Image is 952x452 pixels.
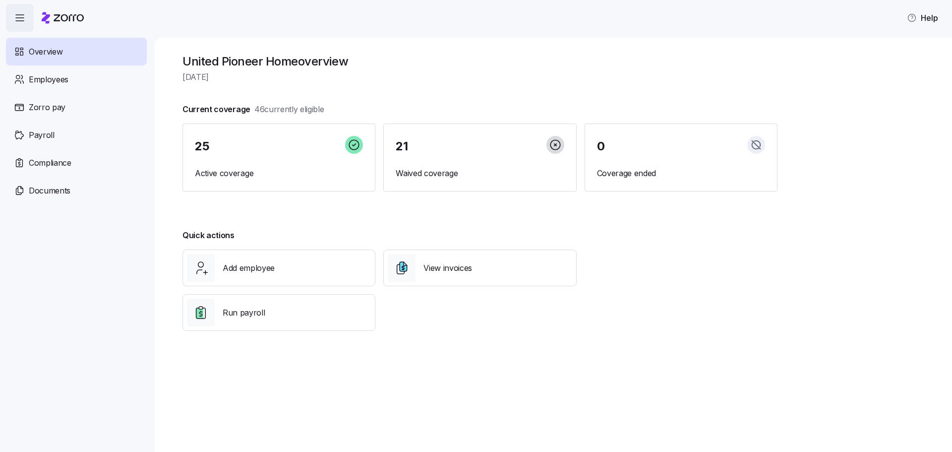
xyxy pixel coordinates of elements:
[182,103,324,116] span: Current coverage
[223,262,275,274] span: Add employee
[899,8,946,28] button: Help
[6,121,147,149] a: Payroll
[6,149,147,177] a: Compliance
[29,46,62,58] span: Overview
[195,167,363,180] span: Active coverage
[29,73,68,86] span: Employees
[29,157,71,169] span: Compliance
[396,140,408,152] span: 21
[6,93,147,121] a: Zorro pay
[223,307,265,319] span: Run payroll
[195,140,209,152] span: 25
[29,101,65,114] span: Zorro pay
[396,167,564,180] span: Waived coverage
[6,65,147,93] a: Employees
[182,229,235,242] span: Quick actions
[907,12,938,24] span: Help
[6,177,147,204] a: Documents
[423,262,472,274] span: View invoices
[182,54,777,69] h1: United Pioneer Home overview
[29,129,55,141] span: Payroll
[29,185,70,197] span: Documents
[6,38,147,65] a: Overview
[597,167,765,180] span: Coverage ended
[597,140,605,152] span: 0
[254,103,324,116] span: 46 currently eligible
[182,71,777,83] span: [DATE]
